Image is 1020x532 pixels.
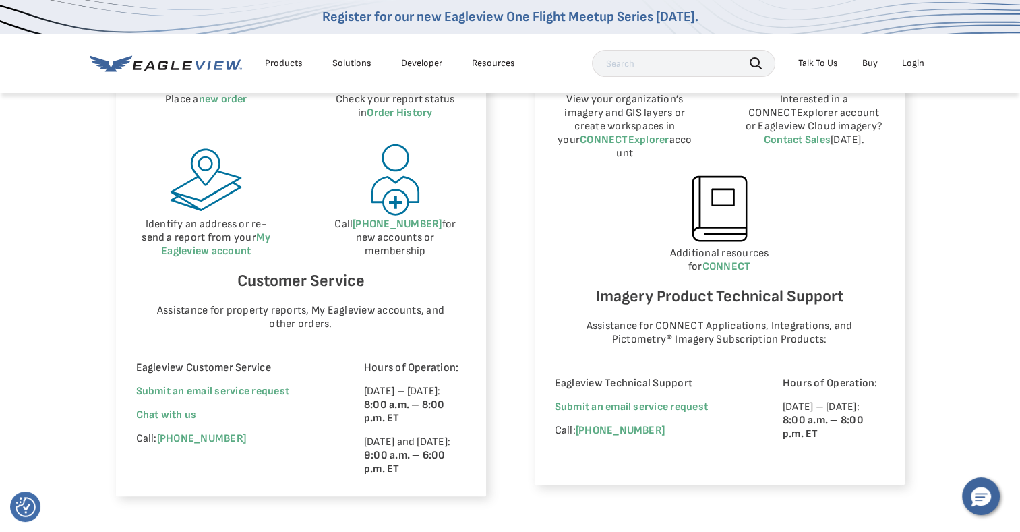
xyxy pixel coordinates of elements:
p: Eagleview Customer Service [136,361,327,375]
p: [DATE] and [DATE]: [364,436,466,476]
a: Submit an email service request [555,401,708,413]
p: Eagleview Technical Support [555,377,746,390]
a: Buy [862,57,878,69]
p: Check your report status in [325,93,466,120]
p: Identify an address or re-send a report from your [136,218,277,258]
h6: Imagery Product Technical Support [555,284,884,309]
strong: 8:00 a.m. – 8:00 p.m. ET [364,398,445,425]
div: Resources [472,57,515,69]
p: Assistance for property reports, My Eagleview accounts, and other orders. [149,304,452,331]
p: Call for new accounts or membership [325,218,466,258]
div: Talk To Us [798,57,838,69]
a: Submit an email service request [136,385,289,398]
a: Contact Sales [764,134,831,146]
p: Call: [136,432,327,446]
span: Chat with us [136,409,197,421]
p: Hours of Operation: [364,361,466,375]
p: [DATE] – [DATE]: [364,385,466,425]
div: Products [265,57,303,69]
a: My Eagleview account [161,231,270,258]
a: Order History [367,107,432,119]
p: View your organization’s imagery and GIS layers or create workspaces in your account [555,93,696,160]
a: CONNECT [702,260,751,273]
a: [PHONE_NUMBER] [353,218,442,231]
strong: 9:00 a.m. – 6:00 p.m. ET [364,449,446,475]
a: [PHONE_NUMBER] [576,424,665,437]
button: Hello, have a question? Let’s chat. [962,477,1000,515]
p: Call: [555,424,746,438]
p: Interested in a CONNECTExplorer account or Eagleview Cloud imagery? [DATE]. [744,93,884,147]
a: [PHONE_NUMBER] [157,432,246,445]
div: Solutions [332,57,371,69]
input: Search [592,50,775,77]
button: Consent Preferences [16,497,36,517]
a: Register for our new Eagleview One Flight Meetup Series [DATE]. [322,9,698,25]
a: CONNECTExplorer [580,134,669,146]
h6: Customer Service [136,268,466,294]
p: Additional resources for [555,247,884,274]
a: new order [199,93,247,106]
p: Place a [136,93,277,107]
p: Assistance for CONNECT Applications, Integrations, and Pictometry® Imagery Subscription Products: [568,320,871,347]
a: Developer [401,57,442,69]
img: Revisit consent button [16,497,36,517]
div: Login [902,57,924,69]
